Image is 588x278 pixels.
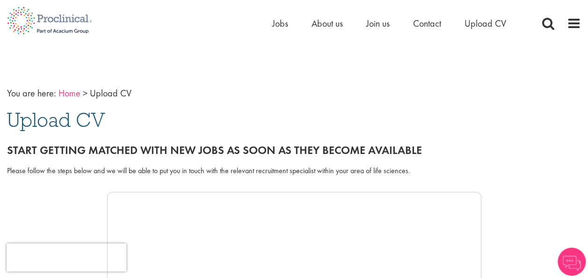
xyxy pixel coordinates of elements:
[272,17,288,29] a: Jobs
[413,17,441,29] a: Contact
[7,87,56,99] span: You are here:
[83,87,87,99] span: >
[7,166,581,176] div: Please follow the steps below and we will be able to put you in touch with the relevant recruitme...
[90,87,131,99] span: Upload CV
[366,17,390,29] a: Join us
[7,243,126,271] iframe: reCAPTCHA
[312,17,343,29] a: About us
[58,87,80,99] a: breadcrumb link
[558,248,586,276] img: Chatbot
[465,17,506,29] a: Upload CV
[7,144,581,156] h2: Start getting matched with new jobs as soon as they become available
[7,107,105,132] span: Upload CV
